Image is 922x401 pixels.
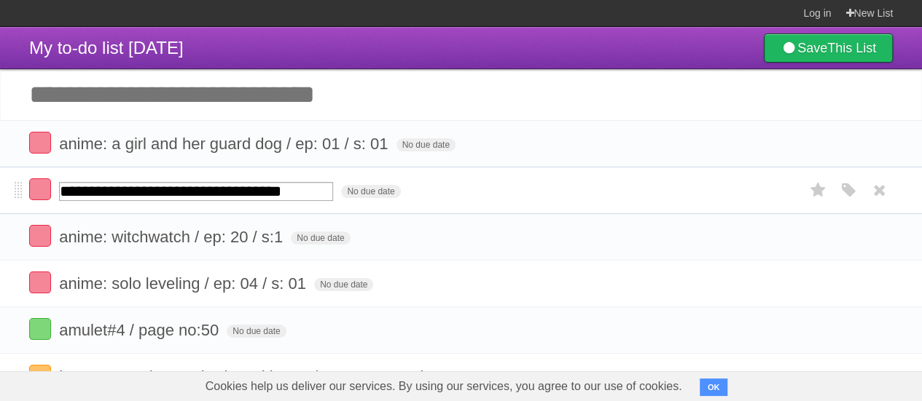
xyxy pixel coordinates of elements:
span: No due date [396,138,456,151]
label: Done [29,132,51,154]
span: have to watch: weathering with you / your name animes [59,368,458,386]
label: Done [29,225,51,247]
label: Done [29,271,51,293]
b: This List [827,41,876,55]
span: No due date [341,185,400,198]
label: Star task [804,178,832,202]
span: anime: witchwatch / ep: 20 / s:1 [59,228,286,246]
span: Cookies help us deliver our services. By using our services, you agree to our use of cookies. [191,372,697,401]
label: Done [29,178,51,200]
span: amulet#4 / page no:50 [59,321,222,339]
label: Done [29,318,51,340]
span: anime: solo leveling / ep: 04 / s: 01 [59,274,310,293]
label: Done [29,365,51,386]
span: No due date [314,278,373,291]
span: No due date [291,231,350,245]
a: SaveThis List [764,33,893,63]
span: My to-do list [DATE] [29,38,184,57]
button: OK [700,378,728,396]
span: No due date [227,325,286,338]
span: anime: a girl and her guard dog / ep: 01 / s: 01 [59,135,391,153]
